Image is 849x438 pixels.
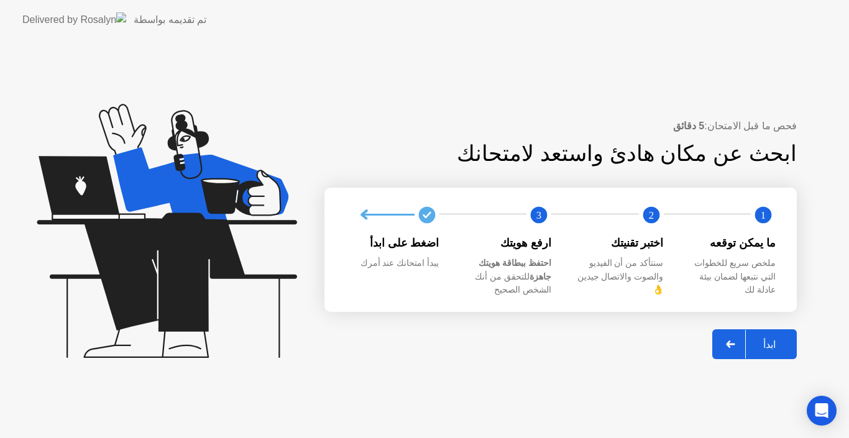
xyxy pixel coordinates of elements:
[347,257,439,270] div: يبدأ امتحانك عند أمرك
[761,209,766,221] text: 1
[324,119,797,134] div: فحص ما قبل الامتحان:
[684,257,776,297] div: ملخص سريع للخطوات التي نتبعها لضمان بيئة عادلة لك
[479,258,551,281] b: احتفظ ببطاقة هويتك جاهزة
[571,257,664,297] div: سنتأكد من أن الفيديو والصوت والاتصال جيدين 👌
[347,235,439,251] div: اضغط على ابدأ
[807,396,837,426] div: Open Intercom Messenger
[746,339,793,350] div: ابدأ
[684,235,776,251] div: ما يمكن توقعه
[134,12,206,27] div: تم تقديمه بواسطة
[359,137,797,170] div: ابحث عن مكان هادئ واستعد لامتحانك
[712,329,797,359] button: ابدأ
[459,235,552,251] div: ارفع هويتك
[22,12,126,27] img: Delivered by Rosalyn
[459,257,552,297] div: للتحقق من أنك الشخص الصحيح
[571,235,664,251] div: اختبر تقنيتك
[648,209,653,221] text: 2
[673,121,704,131] b: 5 دقائق
[536,209,541,221] text: 3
